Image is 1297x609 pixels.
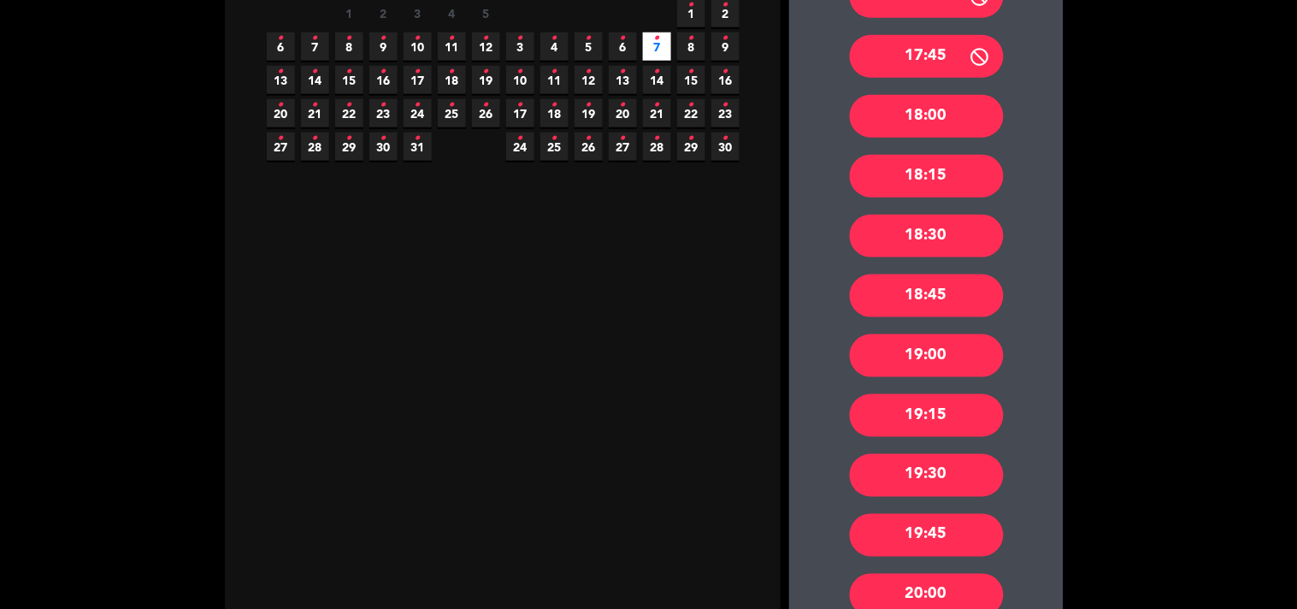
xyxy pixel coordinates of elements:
i: • [517,25,523,52]
span: 22 [677,99,705,127]
span: 28 [643,133,671,161]
span: 3 [506,33,534,61]
i: • [688,25,694,52]
span: 26 [575,133,603,161]
span: 7 [643,33,671,61]
i: • [312,125,318,152]
i: • [346,25,352,52]
i: • [312,25,318,52]
i: • [586,92,592,119]
span: 4 [540,33,569,61]
i: • [278,92,284,119]
i: • [415,58,421,86]
span: 10 [506,66,534,94]
i: • [380,92,386,119]
div: 18:45 [850,275,1004,317]
i: • [415,92,421,119]
span: 9 [369,33,398,61]
i: • [654,125,660,152]
i: • [449,25,455,52]
span: 31 [404,133,432,161]
span: 25 [438,99,466,127]
div: 19:00 [850,334,1004,377]
span: 20 [609,99,637,127]
span: 17 [404,66,432,94]
div: 18:00 [850,95,1004,138]
i: • [586,25,592,52]
i: • [483,92,489,119]
span: 29 [677,133,705,161]
i: • [380,58,386,86]
i: • [278,25,284,52]
span: 18 [438,66,466,94]
div: 19:30 [850,454,1004,497]
i: • [517,58,523,86]
span: 14 [643,66,671,94]
span: 19 [575,99,603,127]
span: 26 [472,99,500,127]
i: • [688,58,694,86]
i: • [415,25,421,52]
i: • [483,25,489,52]
span: 28 [301,133,329,161]
span: 13 [609,66,637,94]
span: 11 [438,33,466,61]
span: 25 [540,133,569,161]
span: 21 [643,99,671,127]
div: 19:45 [850,514,1004,557]
i: • [517,125,523,152]
i: • [654,92,660,119]
i: • [278,125,284,152]
span: 23 [369,99,398,127]
i: • [654,58,660,86]
i: • [551,25,557,52]
span: 20 [267,99,295,127]
i: • [586,58,592,86]
i: • [722,125,728,152]
i: • [654,25,660,52]
span: 27 [609,133,637,161]
i: • [551,58,557,86]
i: • [722,58,728,86]
span: 15 [677,66,705,94]
i: • [346,92,352,119]
span: 24 [404,99,432,127]
span: 15 [335,66,363,94]
i: • [620,125,626,152]
i: • [722,25,728,52]
span: 23 [711,99,740,127]
span: 7 [301,33,329,61]
i: • [346,125,352,152]
span: 12 [472,33,500,61]
i: • [688,125,694,152]
span: 30 [711,133,740,161]
span: 8 [677,33,705,61]
i: • [551,92,557,119]
span: 14 [301,66,329,94]
span: 16 [369,66,398,94]
span: 6 [609,33,637,61]
div: 18:30 [850,215,1004,257]
span: 9 [711,33,740,61]
span: 12 [575,66,603,94]
i: • [620,58,626,86]
span: 19 [472,66,500,94]
i: • [415,125,421,152]
div: 19:15 [850,394,1004,437]
i: • [449,58,455,86]
i: • [483,58,489,86]
span: 8 [335,33,363,61]
i: • [551,125,557,152]
span: 21 [301,99,329,127]
span: 22 [335,99,363,127]
span: 27 [267,133,295,161]
span: 30 [369,133,398,161]
span: 13 [267,66,295,94]
span: 16 [711,66,740,94]
div: 18:15 [850,155,1004,198]
div: 17:45 [850,35,1004,78]
span: 5 [575,33,603,61]
i: • [517,92,523,119]
i: • [722,92,728,119]
span: 11 [540,66,569,94]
